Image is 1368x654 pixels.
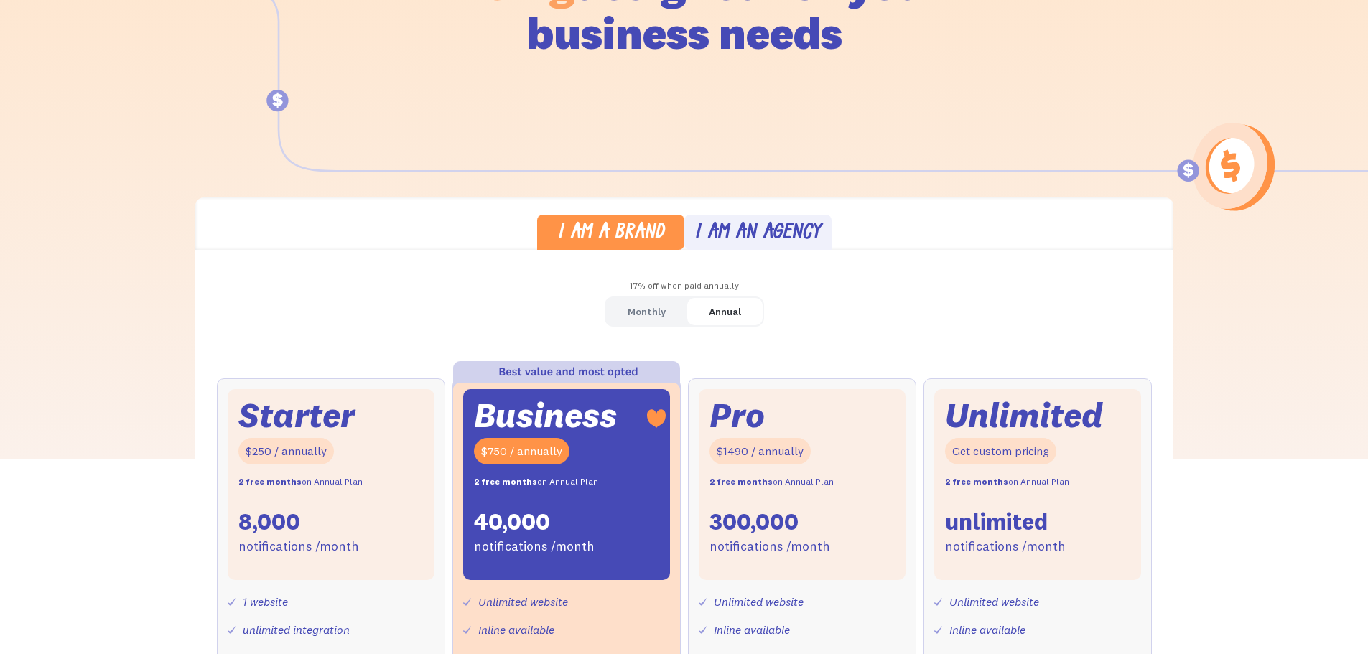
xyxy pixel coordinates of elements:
[694,223,821,244] div: I am an agency
[945,476,1008,487] strong: 2 free months
[243,592,288,612] div: 1 website
[238,507,300,537] div: 8,000
[195,276,1173,296] div: 17% off when paid annually
[945,507,1048,537] div: unlimited
[945,472,1069,492] div: on Annual Plan
[478,592,568,612] div: Unlimited website
[238,476,302,487] strong: 2 free months
[238,472,363,492] div: on Annual Plan
[478,620,554,640] div: Inline available
[628,302,666,322] div: Monthly
[238,400,355,431] div: Starter
[709,472,834,492] div: on Annual Plan
[474,536,595,557] div: notifications /month
[474,476,537,487] strong: 2 free months
[238,438,334,464] div: $250 / annually
[949,620,1025,640] div: Inline available
[709,400,765,431] div: Pro
[474,472,598,492] div: on Annual Plan
[709,438,811,464] div: $1490 / annually
[474,438,569,464] div: $750 / annually
[238,536,359,557] div: notifications /month
[709,302,741,322] div: Annual
[474,507,550,537] div: 40,000
[714,592,804,612] div: Unlimited website
[945,536,1066,557] div: notifications /month
[945,438,1056,464] div: Get custom pricing
[709,536,830,557] div: notifications /month
[474,400,617,431] div: Business
[243,620,350,640] div: unlimited integration
[557,223,664,244] div: I am a brand
[709,507,799,537] div: 300,000
[945,400,1103,431] div: Unlimited
[949,592,1039,612] div: Unlimited website
[709,476,773,487] strong: 2 free months
[714,620,790,640] div: Inline available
